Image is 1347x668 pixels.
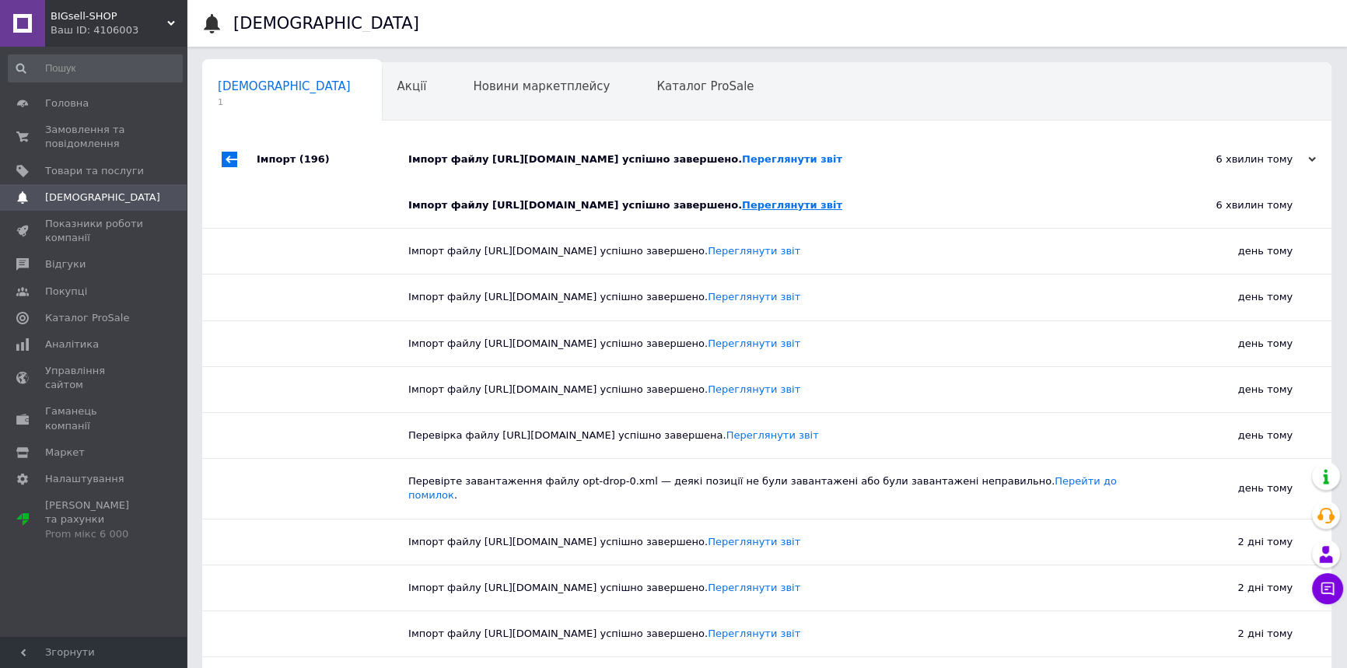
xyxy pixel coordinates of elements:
a: Переглянути звіт [708,383,800,395]
div: Prom мікс 6 000 [45,527,144,541]
span: Акції [397,79,427,93]
span: Новини маркетплейсу [473,79,610,93]
div: Імпорт файлу [URL][DOMAIN_NAME] успішно завершено. [408,627,1137,641]
span: Аналітика [45,337,99,351]
span: Каталог ProSale [45,311,129,325]
span: Головна [45,96,89,110]
span: [PERSON_NAME] та рахунки [45,498,144,541]
div: Імпорт файлу [URL][DOMAIN_NAME] успішно завершено. [408,383,1137,397]
a: Переглянути звіт [742,153,842,165]
div: день тому [1137,367,1331,412]
div: Перевірка файлу [URL][DOMAIN_NAME] успішно завершена. [408,428,1137,442]
a: Переглянути звіт [708,536,800,547]
span: Каталог ProSale [656,79,754,93]
div: Імпорт файлу [URL][DOMAIN_NAME] успішно завершено. [408,535,1137,549]
span: Маркет [45,446,85,460]
div: Імпорт файлу [URL][DOMAIN_NAME] успішно завершено. [408,244,1137,258]
div: Імпорт файлу [URL][DOMAIN_NAME] успішно завершено. [408,198,1137,212]
div: Імпорт файлу [URL][DOMAIN_NAME] успішно завершено. [408,581,1137,595]
div: Ваш ID: 4106003 [51,23,187,37]
div: день тому [1137,413,1331,458]
a: Переглянути звіт [742,199,842,211]
span: Покупці [45,285,87,299]
span: (196) [299,153,330,165]
span: [DEMOGRAPHIC_DATA] [45,191,160,205]
a: Переглянути звіт [726,429,819,441]
span: [DEMOGRAPHIC_DATA] [218,79,351,93]
div: день тому [1137,321,1331,366]
span: Товари та послуги [45,164,144,178]
a: Переглянути звіт [708,582,800,593]
h1: [DEMOGRAPHIC_DATA] [233,14,419,33]
div: Імпорт [257,136,408,183]
span: 1 [218,96,351,108]
span: Замовлення та повідомлення [45,123,144,151]
div: 2 дні тому [1137,611,1331,656]
div: Імпорт файлу [URL][DOMAIN_NAME] успішно завершено. [408,152,1160,166]
span: Показники роботи компанії [45,217,144,245]
span: Відгуки [45,257,86,271]
span: Гаманець компанії [45,404,144,432]
div: 6 хвилин тому [1137,183,1331,228]
div: день тому [1137,229,1331,274]
input: Пошук [8,54,183,82]
span: Налаштування [45,472,124,486]
div: Імпорт файлу [URL][DOMAIN_NAME] успішно завершено. [408,337,1137,351]
div: 6 хвилин тому [1160,152,1316,166]
div: 2 дні тому [1137,565,1331,610]
span: Управління сайтом [45,364,144,392]
a: Переглянути звіт [708,291,800,303]
div: Перевірте завантаження файлу opt-drop-0.xml — деякі позиції не були завантажені або були завантаж... [408,474,1137,502]
div: 2 дні тому [1137,519,1331,565]
div: Імпорт файлу [URL][DOMAIN_NAME] успішно завершено. [408,290,1137,304]
div: день тому [1137,275,1331,320]
button: Чат з покупцем [1312,573,1343,604]
span: BIGsell-SHOP [51,9,167,23]
a: Переглянути звіт [708,245,800,257]
a: Переглянути звіт [708,337,800,349]
a: Переглянути звіт [708,628,800,639]
a: Перейти до помилок [408,475,1117,501]
div: день тому [1137,459,1331,518]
